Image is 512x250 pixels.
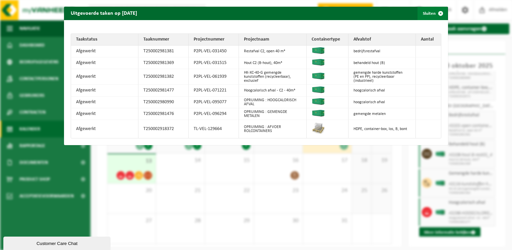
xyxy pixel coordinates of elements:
td: TL-VEL-129664 [189,120,239,138]
td: Afgewerkt [71,69,138,85]
td: Restafval C2, open 40 m³ [239,46,306,57]
td: Afgewerkt [71,85,138,97]
td: HK-XC-40-G gemengde kunststoffen (recycleerbaar), exclusief [239,69,306,85]
td: Afgewerkt [71,46,138,57]
td: Hout C2 (B-hout), 40m³ [239,57,306,69]
td: behandeld hout (B) [348,57,416,69]
td: T250002981381 [138,46,189,57]
img: HK-XC-40-GN-00 [312,47,325,54]
td: bedrijfsrestafval [348,46,416,57]
td: Afgewerkt [71,120,138,138]
td: P2PL-VEL-031515 [189,57,239,69]
td: P2PL-VEL-095077 [189,97,239,108]
th: Taakstatus [71,34,138,46]
td: OPRUIMING : GEMENGDE METALEN [239,108,306,120]
td: Afgewerkt [71,108,138,120]
td: T250002980990 [138,97,189,108]
th: Afvalstof [348,34,416,46]
th: Aantal [416,34,441,46]
td: hoogcalorisch afval [348,97,416,108]
td: T250002981369 [138,57,189,69]
td: P2PL-VEL-096294 [189,108,239,120]
td: Hoogcalorisch afval - C2 - 40m³ [239,85,306,97]
img: HK-XC-40-GN-00 [312,86,325,93]
td: Afgewerkt [71,97,138,108]
td: P2PL-VEL-031450 [189,46,239,57]
th: Projectnaam [239,34,306,46]
th: Projectnummer [189,34,239,46]
th: Containertype [307,34,348,46]
button: Sluiten [418,7,447,20]
td: P2PL-VEL-071221 [189,85,239,97]
img: HK-XC-40-GN-00 [312,98,325,105]
td: Afgewerkt [71,57,138,69]
td: gemengde metalen [348,108,416,120]
td: T250002981476 [138,108,189,120]
h2: Uitgevoerde taken op [DATE] [64,7,144,19]
td: P2PL-VEL-061939 [189,69,239,85]
td: OPRUIMING : AFVOER ROLCONTAINERS [239,120,306,138]
iframe: chat widget [3,235,112,250]
td: HDPE, container-box, los, B, bont [348,120,416,138]
td: OPRUIMING : HOOGCALORISCH AFVAL [239,97,306,108]
td: T250002918372 [138,120,189,138]
td: hoogcalorisch afval [348,85,416,97]
td: gemengde harde kunststoffen (PE en PP), recycleerbaar (industrieel) [348,69,416,85]
img: HK-XC-40-GN-00 [312,73,325,79]
td: T250002981382 [138,69,189,85]
img: HK-XC-40-GN-00 [312,110,325,117]
td: T250002981477 [138,85,189,97]
th: Taaknummer [138,34,189,46]
img: HK-XC-40-GN-00 [312,59,325,66]
img: LP-PA-00000-WDN-11 [312,122,325,135]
